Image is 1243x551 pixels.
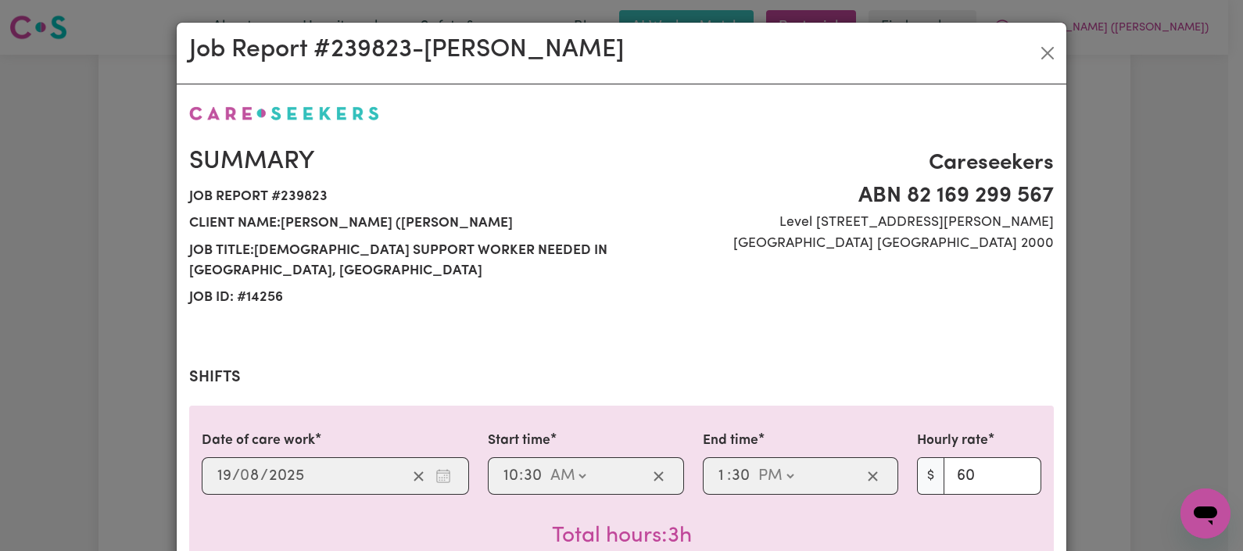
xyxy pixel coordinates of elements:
[431,464,456,488] button: Enter the date of care work
[189,238,612,285] span: Job title: [DEMOGRAPHIC_DATA] Support Worker Needed in [GEOGRAPHIC_DATA], [GEOGRAPHIC_DATA]
[260,467,268,485] span: /
[727,467,731,485] span: :
[189,284,612,311] span: Job ID: # 14256
[631,234,1054,254] span: [GEOGRAPHIC_DATA] [GEOGRAPHIC_DATA] 2000
[189,368,1054,387] h2: Shifts
[731,464,750,488] input: --
[631,147,1054,180] span: Careseekers
[703,431,758,451] label: End time
[407,464,431,488] button: Clear date
[1035,41,1060,66] button: Close
[1180,488,1230,538] iframe: Button to launch messaging window
[631,180,1054,213] span: ABN 82 169 299 567
[241,464,260,488] input: --
[917,431,988,451] label: Hourly rate
[189,210,612,237] span: Client name: [PERSON_NAME] ([PERSON_NAME]
[189,184,612,210] span: Job report # 239823
[189,35,624,65] h2: Job Report # 239823 - [PERSON_NAME]
[240,468,249,484] span: 0
[552,525,692,547] span: Total hours worked: 3 hours
[519,467,523,485] span: :
[202,431,315,451] label: Date of care work
[631,213,1054,233] span: Level [STREET_ADDRESS][PERSON_NAME]
[268,464,305,488] input: ----
[232,467,240,485] span: /
[189,106,379,120] img: Careseekers logo
[189,147,612,177] h2: Summary
[523,464,543,488] input: --
[917,457,944,495] span: $
[718,464,728,488] input: --
[503,464,519,488] input: --
[217,464,232,488] input: --
[488,431,550,451] label: Start time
